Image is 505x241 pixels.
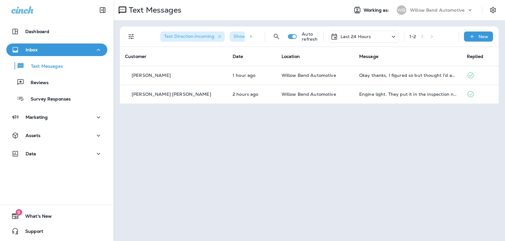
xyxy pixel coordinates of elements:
[282,91,336,97] span: Willow Bend Automotive
[230,32,320,42] div: Show Start/Stop/Unsubscribe:true
[233,73,271,78] p: Aug 29, 2025 09:19 AM
[6,210,107,222] button: 9What's New
[282,72,336,78] span: Willow Bend Automotive
[233,54,243,59] span: Date
[487,4,499,16] button: Settings
[233,92,271,97] p: Aug 29, 2025 09:02 AM
[19,214,52,221] span: What's New
[125,54,146,59] span: Customer
[6,92,107,105] button: Survey Responses
[364,8,390,13] span: Working as:
[467,54,483,59] span: Replied
[6,25,107,38] button: Dashboard
[234,33,310,39] span: Show Start/Stop/Unsubscribe : true
[26,47,38,52] p: Inbox
[94,4,111,16] button: Collapse Sidebar
[26,115,48,120] p: Marketing
[6,225,107,238] button: Support
[25,64,63,70] p: Text Messages
[126,5,181,15] p: Text Messages
[397,5,406,15] div: WB
[359,92,457,97] div: Engine light. They put it in the inspection note
[26,133,40,138] p: Assets
[160,32,225,42] div: Text Direction:Incoming
[6,43,107,56] button: Inbox
[282,54,300,59] span: Location
[6,147,107,160] button: Data
[24,80,49,86] p: Reviews
[359,54,378,59] span: Message
[270,30,283,43] button: Search Messages
[6,111,107,123] button: Marketing
[359,73,457,78] div: Okay thanks, I figured so but thought I'd ask just in case.
[19,229,43,236] span: Support
[6,76,107,89] button: Reviews
[6,59,107,72] button: Text Messages
[24,96,71,102] p: Survey Responses
[478,34,488,39] p: New
[302,32,318,42] p: Auto refresh
[15,209,22,215] span: 9
[410,8,465,13] p: Willow Bend Automotive
[125,30,138,43] button: Filters
[25,29,49,34] p: Dashboard
[6,129,107,142] button: Assets
[132,92,211,97] p: [PERSON_NAME] [PERSON_NAME]
[164,33,214,39] span: Text Direction : Incoming
[132,73,171,78] p: [PERSON_NAME]
[26,151,36,156] p: Data
[341,34,371,39] p: Last 24 Hours
[409,34,416,39] div: 1 - 2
